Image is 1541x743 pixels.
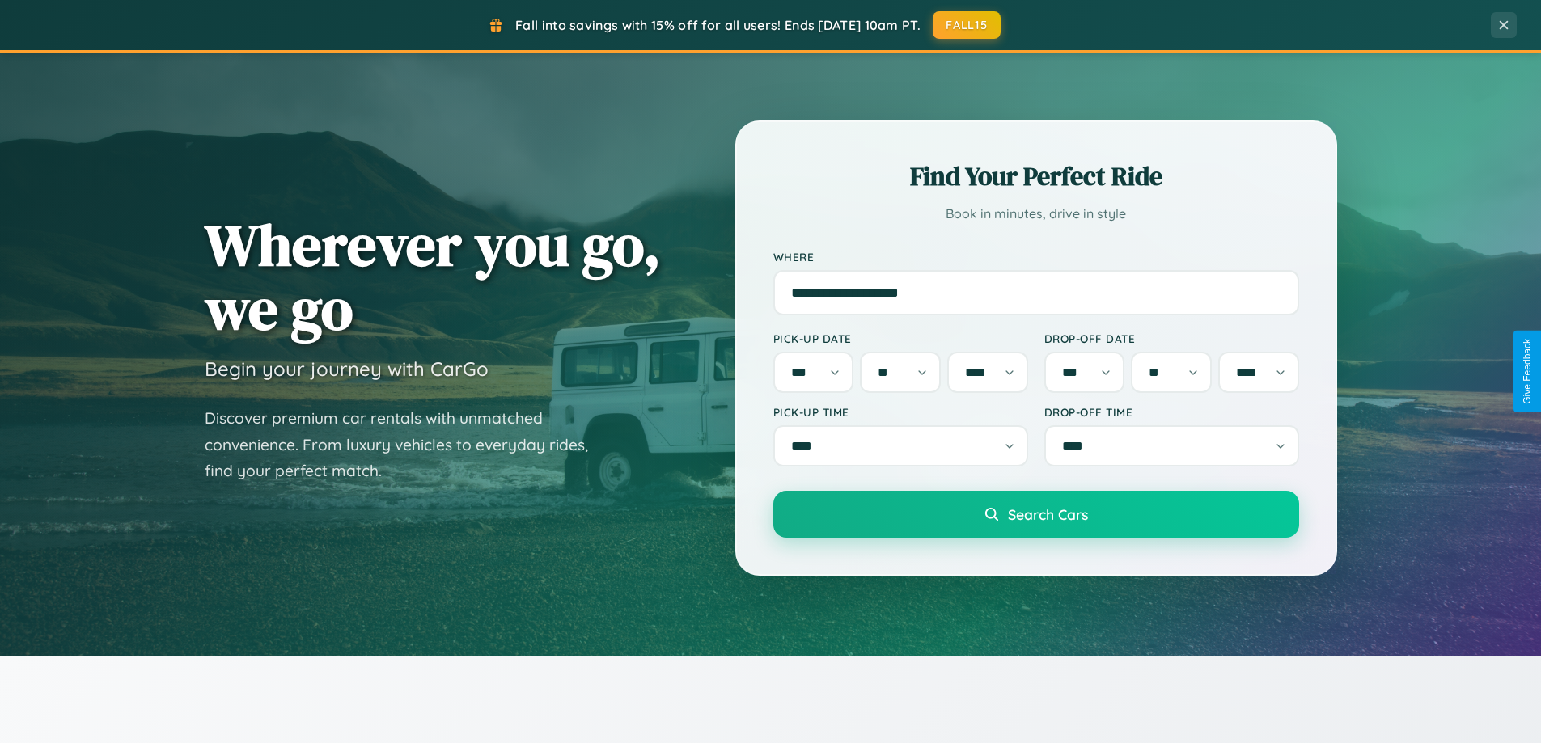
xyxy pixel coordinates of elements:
span: Fall into savings with 15% off for all users! Ends [DATE] 10am PT. [515,17,921,33]
label: Drop-off Time [1044,405,1299,419]
button: FALL15 [933,11,1001,39]
label: Where [773,250,1299,264]
span: Search Cars [1008,505,1088,523]
h1: Wherever you go, we go [205,213,661,340]
div: Give Feedback [1522,339,1533,404]
label: Drop-off Date [1044,331,1299,345]
button: Search Cars [773,491,1299,538]
p: Book in minutes, drive in style [773,202,1299,226]
h3: Begin your journey with CarGo [205,357,489,381]
label: Pick-up Time [773,405,1028,419]
p: Discover premium car rentals with unmatched convenience. From luxury vehicles to everyday rides, ... [205,405,609,484]
label: Pick-up Date [773,331,1028,345]
h2: Find Your Perfect Ride [773,158,1299,194]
